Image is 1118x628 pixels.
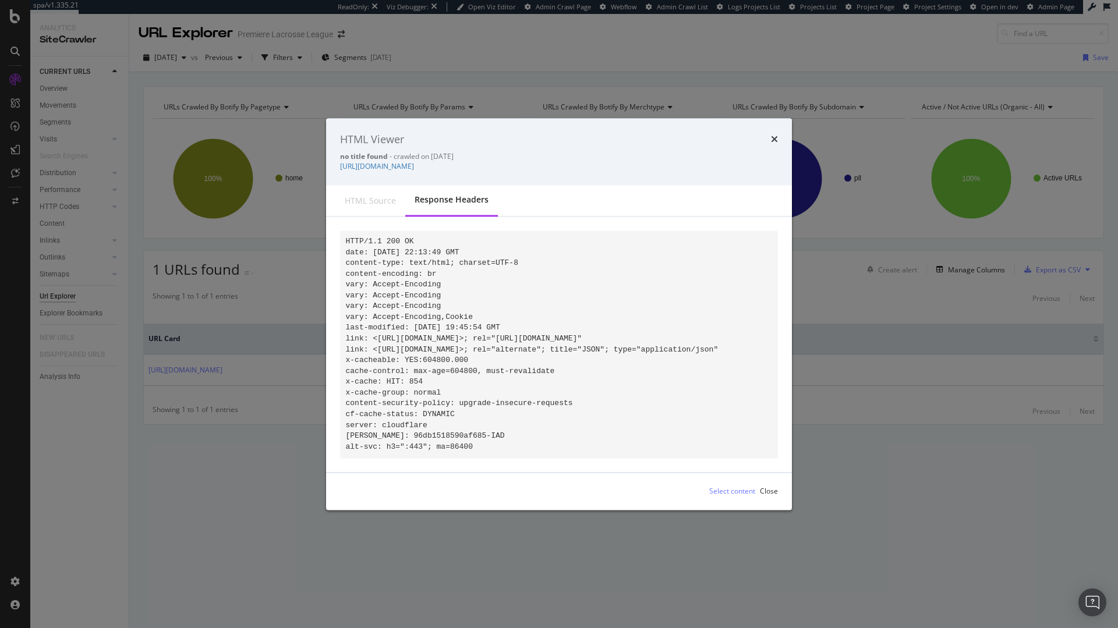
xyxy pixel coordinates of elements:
button: Select content [700,482,755,501]
div: Select content [709,487,755,496]
div: times [771,132,778,147]
a: [URL][DOMAIN_NAME] [340,162,414,172]
button: Close [760,482,778,501]
div: Close [760,487,778,496]
code: HTTP/1.1 200 OK date: [DATE] 22:13:49 GMT content-type: text/html; charset=UTF-8 content-encoding... [346,237,719,451]
strong: no title found [340,152,388,162]
div: - crawled on [DATE] [340,152,778,162]
div: Open Intercom Messenger [1078,588,1106,616]
div: modal [326,118,792,510]
div: HTML source [345,195,396,207]
div: Response Headers [415,194,489,206]
div: HTML Viewer [340,132,404,147]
